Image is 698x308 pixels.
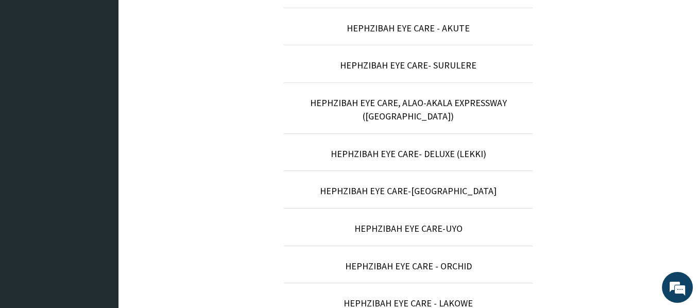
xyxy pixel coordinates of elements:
[340,59,476,71] a: HEPHZIBAH EYE CARE- SURULERE
[354,223,463,234] a: HEPHZIBAH EYE CARE-UYO
[345,260,472,272] a: HEPHZIBAH EYE CARE - ORCHID
[347,22,470,34] a: HEPHZIBAH EYE CARE - AKUTE
[331,148,486,160] a: HEPHZIBAH EYE CARE- DELUXE (LEKKI)
[320,185,497,197] a: HEPHZIBAH EYE CARE-[GEOGRAPHIC_DATA]
[310,97,507,122] a: HEPHZIBAH EYE CARE, ALAO-AKALA EXPRESSWAY ([GEOGRAPHIC_DATA])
